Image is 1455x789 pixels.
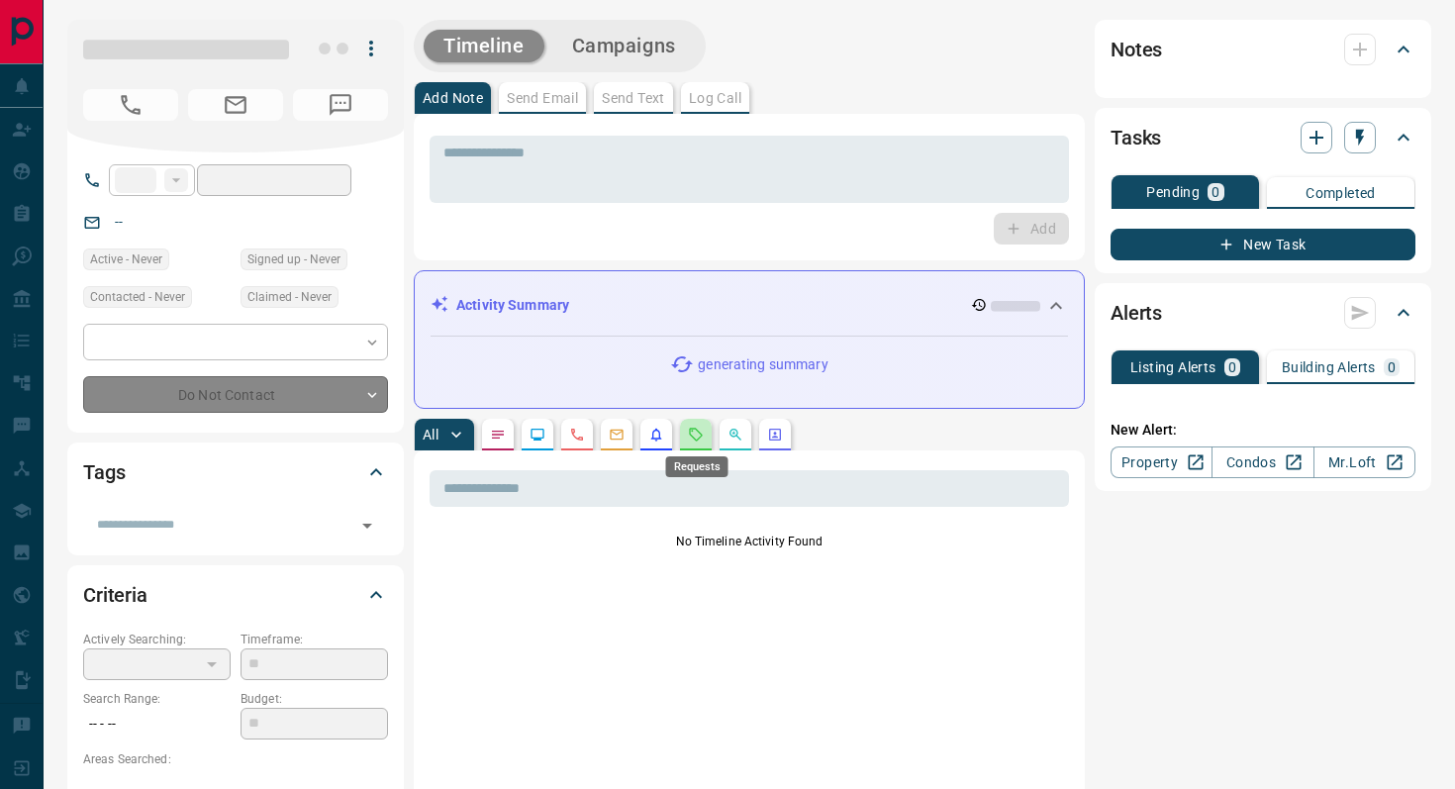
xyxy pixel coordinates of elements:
span: Claimed - Never [247,287,332,307]
span: Contacted - Never [90,287,185,307]
p: Add Note [423,91,483,105]
h2: Tags [83,456,125,488]
svg: Opportunities [727,427,743,443]
p: -- - -- [83,708,231,740]
p: No Timeline Activity Found [430,533,1069,550]
a: -- [115,214,123,230]
a: Condos [1212,446,1313,478]
svg: Agent Actions [767,427,783,443]
div: Requests [666,456,728,477]
svg: Listing Alerts [648,427,664,443]
p: All [423,428,438,442]
span: Active - Never [90,249,162,269]
p: Actively Searching: [83,631,231,648]
svg: Requests [688,427,704,443]
div: Tasks [1111,114,1415,161]
p: 0 [1388,360,1396,374]
span: Signed up - Never [247,249,340,269]
button: Timeline [424,30,544,62]
div: Activity Summary [431,287,1068,324]
button: Campaigns [552,30,696,62]
p: Completed [1306,186,1376,200]
a: Property [1111,446,1212,478]
p: Building Alerts [1282,360,1376,374]
button: New Task [1111,229,1415,260]
span: No Number [293,89,388,121]
div: Tags [83,448,388,496]
p: Search Range: [83,690,231,708]
p: Budget: [241,690,388,708]
p: 0 [1228,360,1236,374]
h2: Alerts [1111,297,1162,329]
div: Criteria [83,571,388,619]
svg: Calls [569,427,585,443]
p: New Alert: [1111,420,1415,441]
h2: Tasks [1111,122,1161,153]
p: Activity Summary [456,295,569,316]
button: Open [353,512,381,540]
div: Notes [1111,26,1415,73]
h2: Criteria [83,579,147,611]
p: generating summary [698,354,827,375]
svg: Emails [609,427,625,443]
p: 0 [1212,185,1219,199]
span: No Number [83,89,178,121]
p: Listing Alerts [1130,360,1216,374]
p: Timeframe: [241,631,388,648]
h2: Notes [1111,34,1162,65]
svg: Lead Browsing Activity [530,427,545,443]
span: No Email [188,89,283,121]
a: Mr.Loft [1313,446,1415,478]
p: Pending [1146,185,1200,199]
svg: Notes [490,427,506,443]
div: Alerts [1111,289,1415,337]
div: Do Not Contact [83,376,388,413]
p: Areas Searched: [83,750,388,768]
